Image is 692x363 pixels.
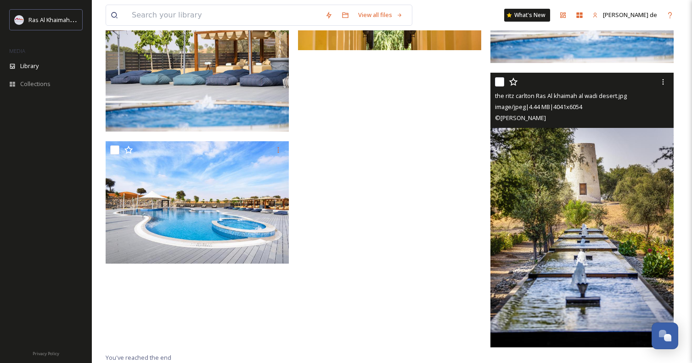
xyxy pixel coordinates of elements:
[127,5,321,25] input: Search your library
[20,80,51,88] span: Collections
[28,15,158,24] span: Ras Al Khaimah Tourism Development Authority
[106,353,171,362] span: You've reached the end
[9,47,25,54] span: MEDIA
[354,6,407,24] a: View all files
[33,347,59,358] a: Privacy Policy
[504,9,550,22] a: What's New
[106,9,289,132] img: the ritz carlton Ras Al khaimah al wadi desert.jpg
[495,114,546,122] span: © [PERSON_NAME]
[603,11,657,19] span: [PERSON_NAME] de
[20,62,39,70] span: Library
[106,141,289,264] img: the ritz carlton Ras Al khaimah al wadi desert.jpg
[495,92,627,100] span: the ritz carlton Ras Al khaimah al wadi desert.jpg
[588,6,662,24] a: [PERSON_NAME] de
[652,323,678,349] button: Open Chat
[495,103,582,111] span: image/jpeg | 4.44 MB | 4041 x 6054
[490,73,674,347] img: the ritz carlton Ras Al khaimah al wadi desert.jpg
[15,15,24,24] img: Logo_RAKTDA_RGB-01.png
[33,351,59,357] span: Privacy Policy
